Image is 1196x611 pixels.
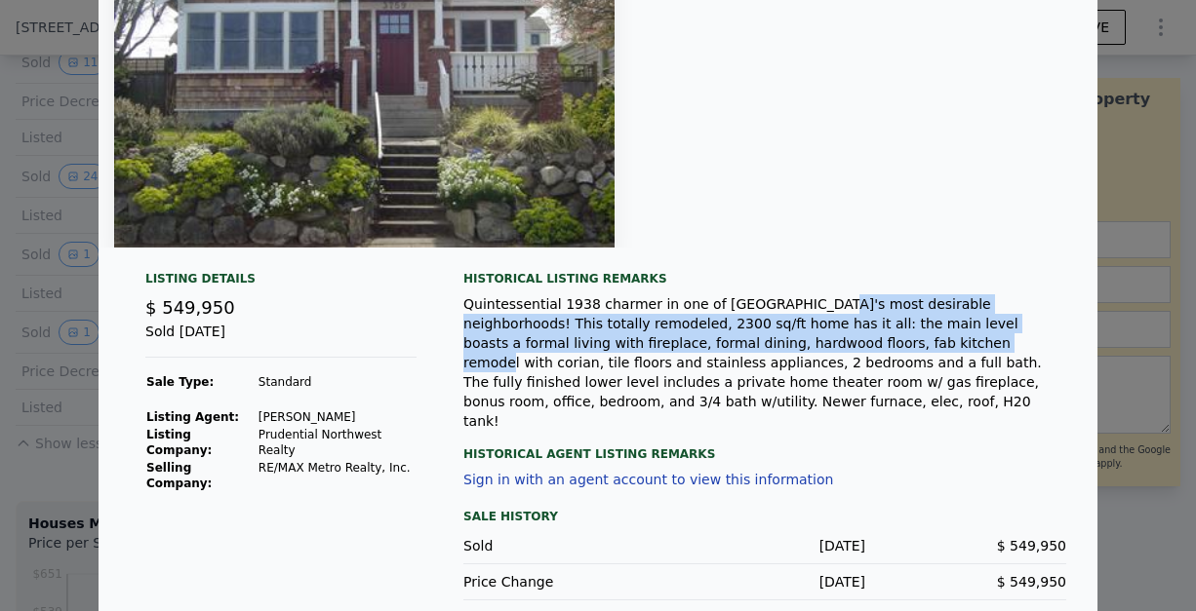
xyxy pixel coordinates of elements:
div: Sold [463,536,664,555]
div: [DATE] [664,536,865,555]
span: $ 549,950 [145,297,235,318]
div: Historical Agent Listing Remarks [463,431,1066,462]
div: Listing Details [145,271,417,294]
div: Quintessential 1938 charmer in one of [GEOGRAPHIC_DATA]'s most desirable neighborhoods! This tota... [463,294,1066,431]
td: Prudential Northwest Realty [258,426,417,459]
strong: Listing Agent: [146,410,239,424]
span: $ 549,950 [997,574,1066,590]
div: [DATE] [664,572,865,592]
strong: Selling Company: [146,461,212,490]
strong: Listing Company: [146,428,212,457]
td: [PERSON_NAME] [258,408,417,426]
button: Sign in with an agent account to view this information [463,472,833,487]
strong: Sale Type: [146,375,214,389]
td: Standard [258,373,417,391]
td: RE/MAX Metro Realty, Inc. [258,459,417,492]
div: Historical Listing remarks [463,271,1066,286]
div: Sold [DATE] [145,322,417,358]
span: $ 549,950 [997,538,1066,554]
div: Price Change [463,572,664,592]
div: Sale History [463,505,1066,528]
